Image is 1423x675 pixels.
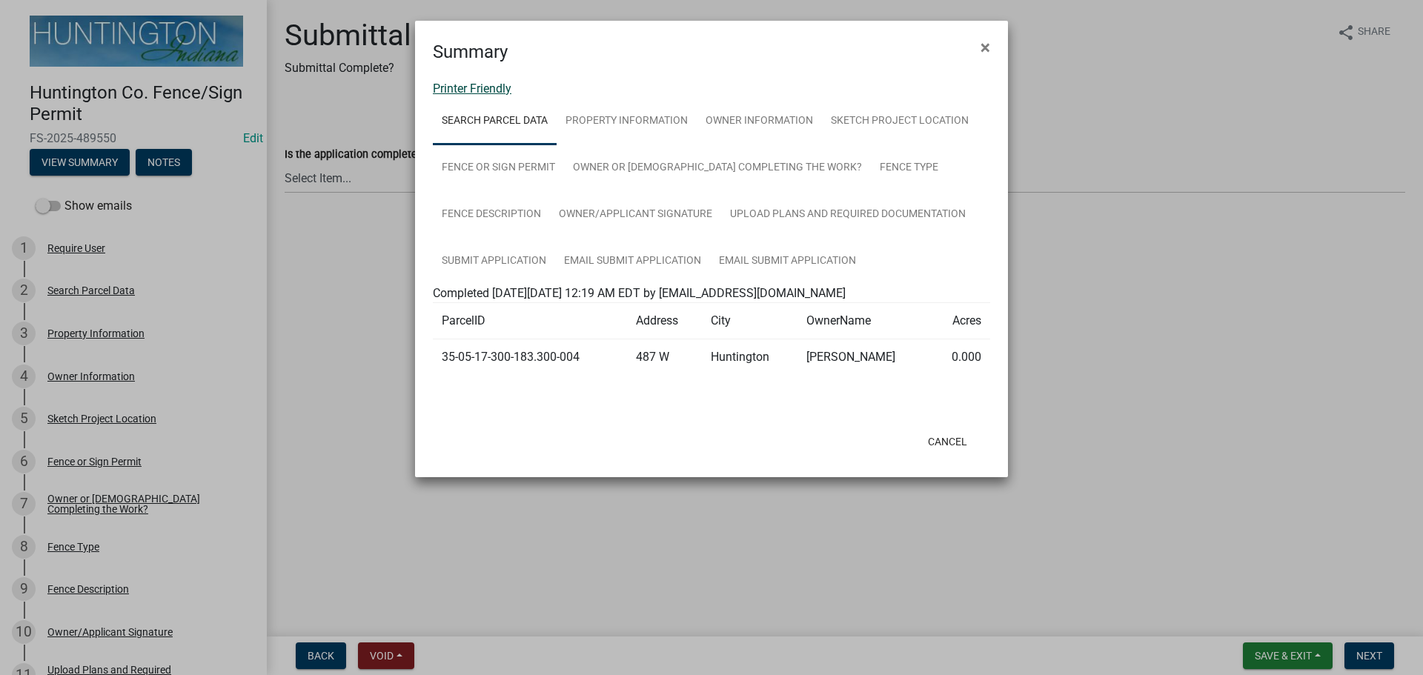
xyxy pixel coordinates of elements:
[433,98,557,145] a: Search Parcel Data
[433,303,627,339] td: ParcelID
[931,303,990,339] td: Acres
[433,238,555,285] a: Submit Application
[433,144,564,192] a: Fence or Sign Permit
[550,191,721,239] a: Owner/Applicant Signature
[627,303,702,339] td: Address
[721,191,975,239] a: Upload Plans and Required Documentation
[564,144,871,192] a: Owner or [DEMOGRAPHIC_DATA] Completing the Work?
[433,286,846,300] span: Completed [DATE][DATE] 12:19 AM EDT by [EMAIL_ADDRESS][DOMAIN_NAME]
[797,339,931,376] td: [PERSON_NAME]
[557,98,697,145] a: Property Information
[969,27,1002,68] button: Close
[931,339,990,376] td: 0.000
[710,238,865,285] a: Email Submit Application
[433,82,511,96] a: Printer Friendly
[555,238,710,285] a: Email Submit Application
[871,144,947,192] a: Fence Type
[433,191,550,239] a: Fence Description
[702,303,797,339] td: City
[627,339,702,376] td: 487 W
[697,98,822,145] a: Owner Information
[702,339,797,376] td: Huntington
[981,37,990,58] span: ×
[797,303,931,339] td: OwnerName
[433,39,508,65] h4: Summary
[433,339,627,376] td: 35-05-17-300-183.300-004
[916,428,979,455] button: Cancel
[822,98,978,145] a: Sketch Project Location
